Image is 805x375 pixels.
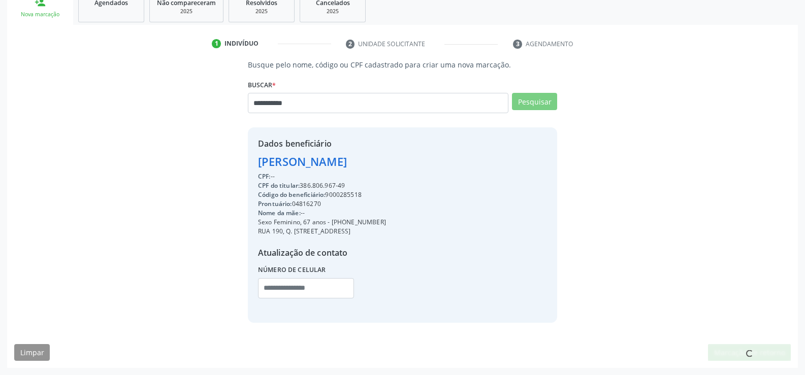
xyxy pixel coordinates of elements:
span: CPF do titular: [258,181,300,190]
div: -- [258,172,386,181]
span: CPF: [258,172,271,181]
div: 04816270 [258,199,386,209]
div: Dados beneficiário [258,138,386,150]
div: Sexo Feminino, 67 anos - [PHONE_NUMBER] [258,218,386,227]
label: Buscar [248,77,276,93]
p: Busque pelo nome, código ou CPF cadastrado para criar uma nova marcação. [248,59,557,70]
div: 1 [212,39,221,48]
div: Nova marcação [14,11,66,18]
div: 9000285518 [258,190,386,199]
span: Prontuário: [258,199,292,208]
div: [PERSON_NAME] [258,153,386,170]
div: -- [258,209,386,218]
label: Número de celular [258,262,326,278]
div: 2025 [307,8,358,15]
div: 2025 [236,8,287,15]
div: 386.806.967-49 [258,181,386,190]
span: Nome da mãe: [258,209,301,217]
button: Limpar [14,344,50,361]
span: Código do beneficiário: [258,190,325,199]
button: Pesquisar [512,93,557,110]
div: 2025 [157,8,216,15]
div: Atualização de contato [258,247,386,259]
div: Indivíduo [224,39,259,48]
div: RUA 190, Q. [STREET_ADDRESS] [258,227,386,236]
